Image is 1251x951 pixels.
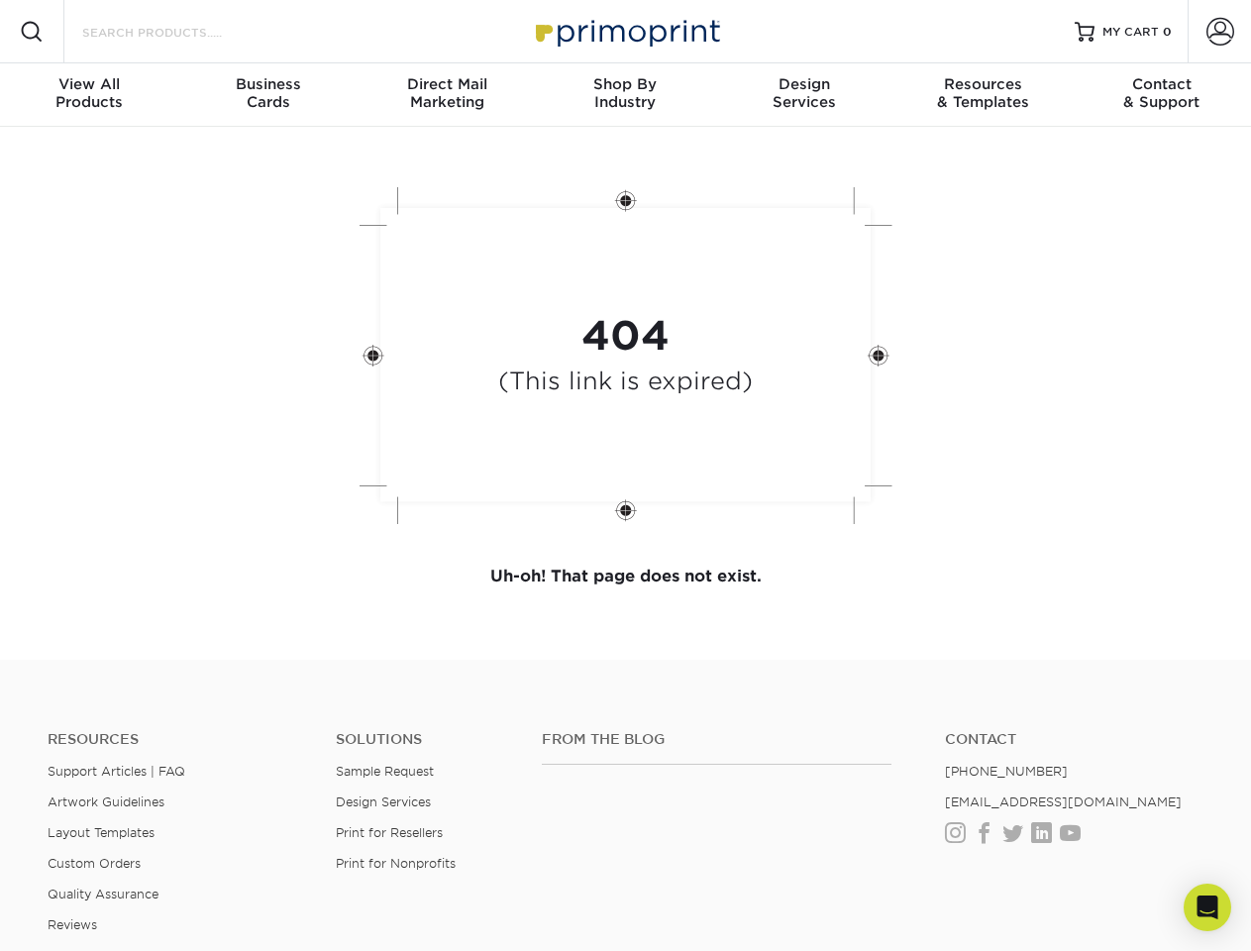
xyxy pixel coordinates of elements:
[536,63,714,127] a: Shop ByIndustry
[893,75,1072,111] div: & Templates
[490,567,762,585] strong: Uh-oh! That page does not exist.
[715,75,893,111] div: Services
[527,10,725,53] img: Primoprint
[358,75,536,93] span: Direct Mail
[581,312,670,360] strong: 404
[498,368,753,396] h4: (This link is expired)
[358,63,536,127] a: Direct MailMarketing
[1163,25,1172,39] span: 0
[893,63,1072,127] a: Resources& Templates
[893,75,1072,93] span: Resources
[336,856,456,871] a: Print for Nonprofits
[1102,24,1159,41] span: MY CART
[536,75,714,111] div: Industry
[336,764,434,779] a: Sample Request
[48,825,155,840] a: Layout Templates
[48,731,306,748] h4: Resources
[48,794,164,809] a: Artwork Guidelines
[1073,75,1251,93] span: Contact
[945,794,1182,809] a: [EMAIL_ADDRESS][DOMAIN_NAME]
[48,764,185,779] a: Support Articles | FAQ
[715,63,893,127] a: DesignServices
[48,856,141,871] a: Custom Orders
[945,731,1203,748] a: Contact
[1073,75,1251,111] div: & Support
[1073,63,1251,127] a: Contact& Support
[358,75,536,111] div: Marketing
[945,764,1068,779] a: [PHONE_NUMBER]
[336,794,431,809] a: Design Services
[178,63,357,127] a: BusinessCards
[336,731,512,748] h4: Solutions
[80,20,273,44] input: SEARCH PRODUCTS.....
[178,75,357,111] div: Cards
[542,731,891,748] h4: From the Blog
[1184,884,1231,931] div: Open Intercom Messenger
[336,825,443,840] a: Print for Resellers
[178,75,357,93] span: Business
[536,75,714,93] span: Shop By
[715,75,893,93] span: Design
